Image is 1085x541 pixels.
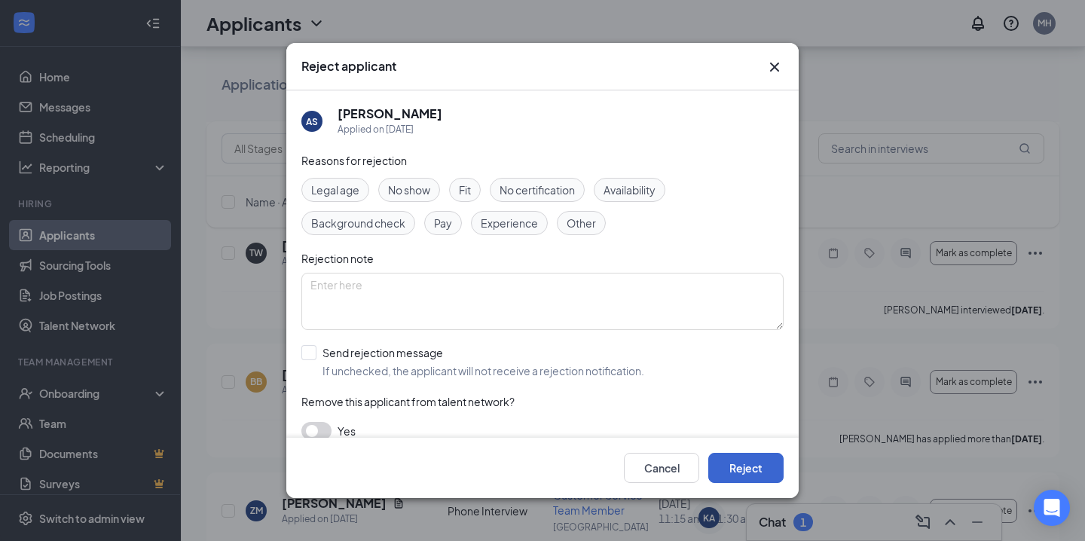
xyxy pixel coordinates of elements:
h3: Reject applicant [301,58,396,75]
span: Availability [604,182,656,198]
div: Open Intercom Messenger [1034,490,1070,526]
button: Cancel [624,453,699,483]
span: Other [567,215,596,231]
span: Yes [338,422,356,440]
h5: [PERSON_NAME] [338,105,442,122]
svg: Cross [766,58,784,76]
span: No certification [500,182,575,198]
span: Fit [459,182,471,198]
span: No show [388,182,430,198]
span: Reasons for rejection [301,154,407,167]
span: Remove this applicant from talent network? [301,395,515,408]
div: Applied on [DATE] [338,122,442,137]
div: AS [306,115,318,128]
span: Pay [434,215,452,231]
span: Legal age [311,182,359,198]
button: Close [766,58,784,76]
span: Experience [481,215,538,231]
button: Reject [708,453,784,483]
span: Rejection note [301,252,374,265]
span: Background check [311,215,405,231]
